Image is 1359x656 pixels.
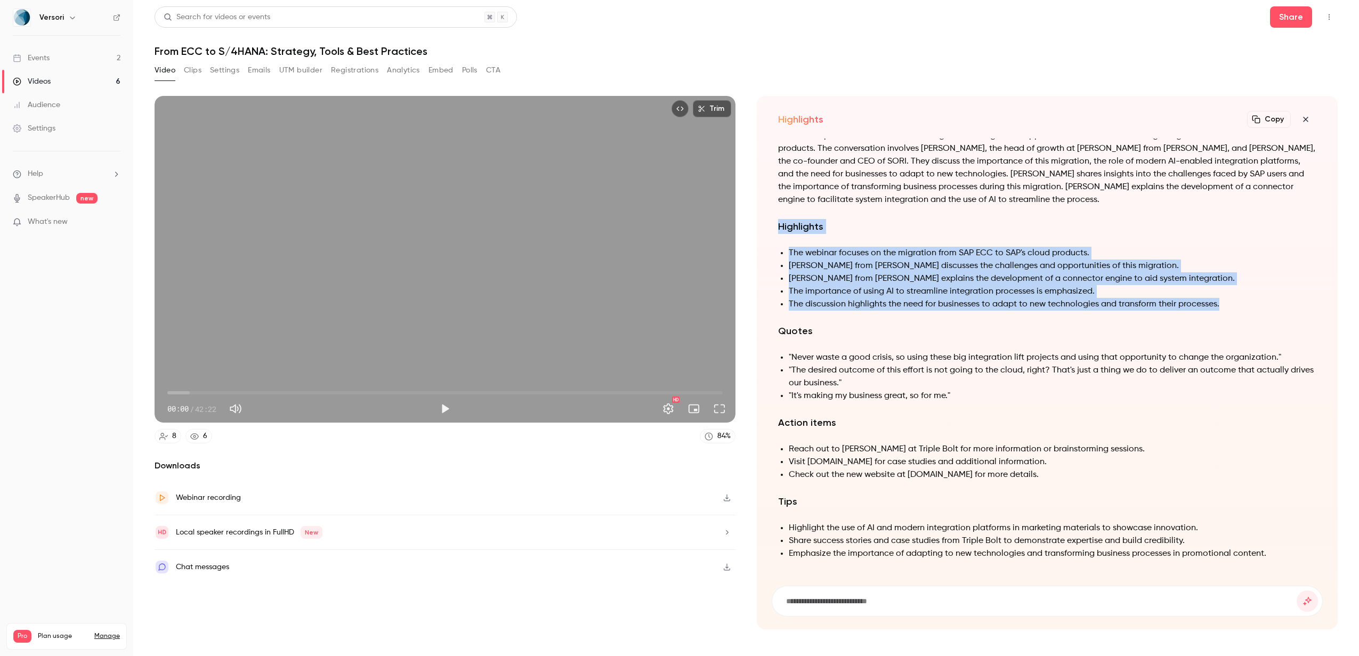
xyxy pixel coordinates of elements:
[672,396,679,403] div: HD
[155,459,735,472] h2: Downloads
[778,219,1316,234] h2: Highlights
[778,129,1316,206] p: The transcript is from a webinar discussing the challenges and opportunities associated with migr...
[28,216,68,228] span: What's new
[434,398,456,419] button: Play
[789,298,1316,311] li: The discussion highlights the need for businesses to adapt to new technologies and transform thei...
[279,62,322,79] button: UTM builder
[700,429,735,443] a: 84%
[778,415,1316,430] h2: Action items
[184,62,201,79] button: Clips
[709,398,730,419] button: Full screen
[13,53,50,63] div: Events
[13,100,60,110] div: Audience
[195,403,216,415] span: 42:22
[789,247,1316,260] li: The webinar focuses on the migration from SAP ECC to SAP's cloud products.
[778,113,823,126] h2: Highlights
[789,456,1316,468] li: Visit [DOMAIN_NAME] for case studies and additional information.
[1247,111,1291,128] button: Copy
[789,260,1316,272] li: [PERSON_NAME] from [PERSON_NAME] discusses the challenges and opportunities of this migration.
[789,390,1316,402] li: "It's making my business great, so for me."
[176,526,322,539] div: Local speaker recordings in FullHD
[28,168,43,180] span: Help
[155,429,181,443] a: 8
[1321,9,1338,26] button: Top Bar Actions
[331,62,378,79] button: Registrations
[176,561,229,573] div: Chat messages
[39,12,64,23] h6: Versori
[13,9,30,26] img: Versori
[778,494,1316,509] h2: Tips
[672,100,689,117] button: Embed video
[789,547,1316,560] li: Emphasize the importance of adapting to new technologies and transforming business processes in p...
[789,272,1316,285] li: [PERSON_NAME] from [PERSON_NAME] explains the development of a connector engine to aid system int...
[185,429,212,443] a: 6
[190,403,194,415] span: /
[789,468,1316,481] li: Check out the new website at [DOMAIN_NAME] for more details.
[225,398,246,419] button: Mute
[693,100,731,117] button: Trim
[13,76,51,87] div: Videos
[248,62,270,79] button: Emails
[172,431,176,442] div: 8
[301,526,322,539] span: New
[167,403,216,415] div: 00:00
[13,630,31,643] span: Pro
[789,364,1316,390] li: "The desired outcome of this effort is not going to the cloud, right? That's just a thing we do t...
[176,491,241,504] div: Webinar recording
[683,398,705,419] button: Turn on miniplayer
[428,62,454,79] button: Embed
[203,431,207,442] div: 6
[789,522,1316,534] li: Highlight the use of AI and modern integration platforms in marketing materials to showcase innov...
[13,123,55,134] div: Settings
[1270,6,1312,28] button: Share
[164,12,270,23] div: Search for videos or events
[778,323,1316,338] h2: Quotes
[210,62,239,79] button: Settings
[94,632,120,641] a: Manage
[462,62,478,79] button: Polls
[28,192,70,204] a: SpeakerHub
[155,62,175,79] button: Video
[76,193,98,204] span: new
[789,285,1316,298] li: The importance of using AI to streamline integration processes is emphasized.
[658,398,679,419] button: Settings
[387,62,420,79] button: Analytics
[155,45,1338,58] h1: From ECC to S/4HANA: Strategy, Tools & Best Practices
[38,632,88,641] span: Plan usage
[789,351,1316,364] li: "Never waste a good crisis, so using these big integration lift projects and using that opportuni...
[13,168,120,180] li: help-dropdown-opener
[486,62,500,79] button: CTA
[789,534,1316,547] li: Share success stories and case studies from Triple Bolt to demonstrate expertise and build credib...
[167,403,189,415] span: 00:00
[717,431,731,442] div: 84 %
[789,443,1316,456] li: Reach out to [PERSON_NAME] at Triple Bolt for more information or brainstorming sessions.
